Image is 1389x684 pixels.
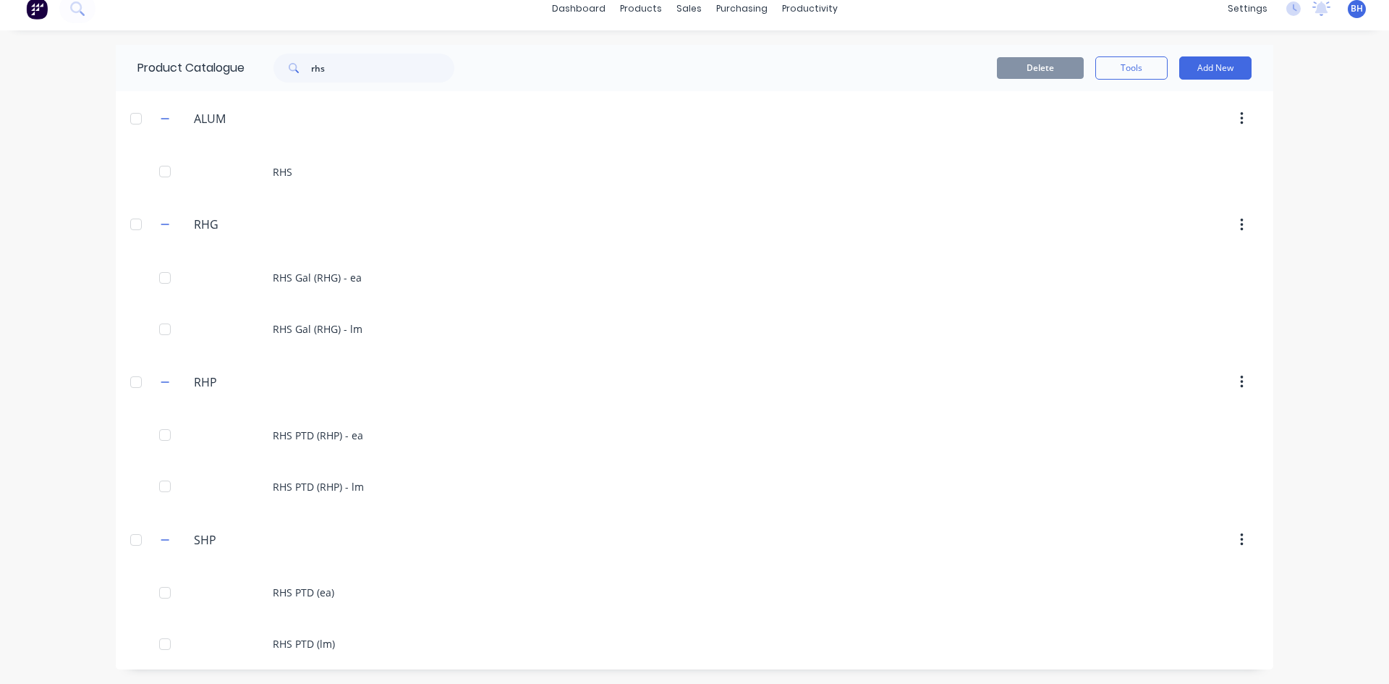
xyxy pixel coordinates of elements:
[1351,2,1363,15] span: BH
[116,252,1273,303] div: RHS Gal (RHG) - ea
[116,461,1273,512] div: RHS PTD (RHP) - lm
[997,57,1084,79] button: Delete
[1179,56,1252,80] button: Add New
[116,410,1273,461] div: RHS PTD (RHP) - ea
[311,54,454,83] input: Search...
[1095,56,1168,80] button: Tools
[194,531,365,549] input: Enter category name
[194,373,365,391] input: Enter category name
[116,567,1273,618] div: RHS PTD (ea)
[116,618,1273,670] div: RHS PTD (lm)
[116,303,1273,355] div: RHS Gal (RHG) - lm
[116,146,1273,198] div: RHS
[116,45,245,91] div: Product Catalogue
[194,110,365,127] input: Enter category name
[194,216,365,233] input: Enter category name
